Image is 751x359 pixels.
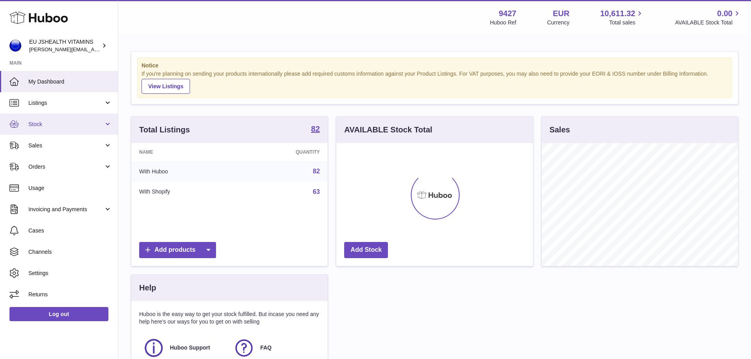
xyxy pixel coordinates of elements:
a: 0.00 AVAILABLE Stock Total [675,8,742,26]
div: Currency [547,19,570,26]
h3: Sales [550,125,570,135]
p: Huboo is the easy way to get your stock fulfilled. But incase you need any help here's our ways f... [139,311,320,326]
td: With Shopify [131,182,237,202]
a: 63 [313,188,320,195]
span: Returns [28,291,112,298]
a: Huboo Support [143,337,225,359]
strong: Notice [142,62,728,69]
span: Total sales [609,19,644,26]
span: Cases [28,227,112,234]
div: Huboo Ref [490,19,516,26]
span: 0.00 [717,8,732,19]
th: Quantity [237,143,328,161]
span: Stock [28,121,104,128]
div: If you're planning on sending your products internationally please add required customs informati... [142,70,728,94]
h3: Total Listings [139,125,190,135]
h3: Help [139,283,156,293]
span: 10,611.32 [600,8,635,19]
a: 82 [311,125,320,134]
td: With Huboo [131,161,237,182]
span: Invoicing and Payments [28,206,104,213]
span: My Dashboard [28,78,112,86]
a: Add Stock [344,242,388,258]
strong: EUR [553,8,569,19]
a: 10,611.32 Total sales [600,8,644,26]
img: laura@jessicasepel.com [9,40,21,52]
h3: AVAILABLE Stock Total [344,125,432,135]
div: EU JSHEALTH VITAMINS [29,38,100,53]
span: [PERSON_NAME][EMAIL_ADDRESS][DOMAIN_NAME] [29,46,158,52]
a: Add products [139,242,216,258]
span: Huboo Support [170,344,210,352]
a: Log out [9,307,108,321]
th: Name [131,143,237,161]
span: Orders [28,163,104,171]
strong: 82 [311,125,320,133]
span: FAQ [260,344,272,352]
a: View Listings [142,79,190,94]
span: Listings [28,99,104,107]
strong: 9427 [499,8,516,19]
span: Sales [28,142,104,149]
span: Settings [28,270,112,277]
span: AVAILABLE Stock Total [675,19,742,26]
span: Channels [28,248,112,256]
span: Usage [28,184,112,192]
a: FAQ [233,337,316,359]
a: 82 [313,168,320,175]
